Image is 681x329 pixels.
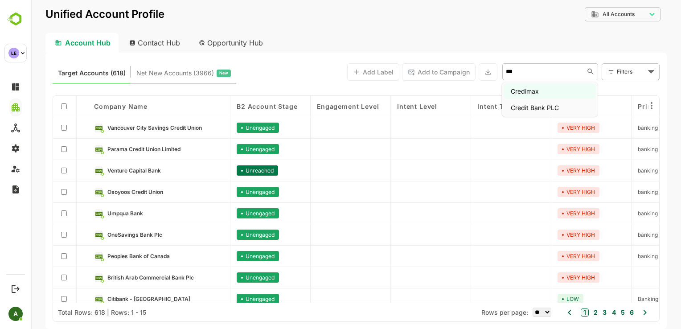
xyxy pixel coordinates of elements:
[8,48,19,58] div: LE
[607,296,627,302] span: Banking
[607,167,627,174] span: banking
[526,144,568,154] div: VERY HIGH
[63,103,116,110] span: Company name
[526,251,568,261] div: VERY HIGH
[8,307,23,321] div: A
[569,308,575,317] button: 3
[76,124,171,131] span: Vancouver City Savings Credit Union
[205,103,266,110] span: B2 Account Stage
[14,33,87,53] div: Account Hub
[205,294,248,304] div: Unengaged
[205,144,248,154] div: Unengaged
[27,308,115,316] div: Total Rows: 618 | Rows: 1 - 15
[205,123,248,133] div: Unengaged
[472,100,565,115] li: Credit Bank PLC
[447,63,466,81] button: Export the selected data as CSV
[76,253,139,259] span: Peoples Bank of Canada
[446,103,491,110] span: Intent Topics
[526,123,568,133] div: VERY HIGH
[607,210,627,217] span: banking
[286,103,348,110] span: Engagement Level
[205,165,247,176] div: Unreached
[554,6,629,23] div: All Accounts
[4,11,27,28] img: BambooboxLogoMark.f1c84d78b4c51b1a7b5f700c9845e183.svg
[76,231,131,238] span: OneSavings Bank Plc
[76,296,159,302] span: Citibank - UK
[526,230,568,240] div: VERY HIGH
[607,103,664,110] span: Primary Industry
[450,308,497,316] span: Rows per page:
[526,165,568,176] div: VERY HIGH
[205,208,248,218] div: Unengaged
[91,33,157,53] div: Contact Hub
[105,67,200,79] div: Newly surfaced ICP-fit accounts from Intent, Website, LinkedIn, and other engagement signals.
[607,124,627,131] span: banking
[596,308,603,317] button: 6
[205,230,248,240] div: Unengaged
[578,308,585,317] button: 4
[560,10,615,18] div: All Accounts
[76,274,163,281] span: British Arab Commercial Bank Plc
[526,208,568,218] div: VERY HIGH
[188,67,197,79] span: New
[571,11,603,17] span: All Accounts
[607,146,627,152] span: banking
[607,253,627,259] span: banking
[27,67,94,79] span: Known accounts you’ve identified to target - imported from CRM, Offline upload, or promoted from ...
[205,187,248,197] div: Unengaged
[76,167,130,174] span: Venture Capital Bank
[526,294,552,304] div: LOW
[205,251,248,261] div: Unengaged
[607,189,627,195] span: banking
[585,62,628,81] div: Filters
[205,272,248,283] div: Unengaged
[76,210,112,217] span: Umpqua Bank
[586,67,614,76] div: Filters
[76,146,149,152] span: Parama Credit Union Limited
[472,84,565,99] li: Credimax
[316,63,368,81] button: Add Label
[105,67,183,79] span: Net New Accounts ( 3966 )
[526,187,568,197] div: VERY HIGH
[366,103,406,110] span: Intent Level
[371,63,444,81] button: Add to Campaign
[14,9,133,20] p: Unified Account Profile
[160,33,240,53] div: Opportunity Hub
[560,308,566,317] button: 2
[9,283,21,295] button: Logout
[76,189,132,195] span: Osoyoos Credit Union
[526,272,568,283] div: VERY HIGH
[550,308,558,317] button: 1
[587,308,594,317] button: 5
[607,231,627,238] span: banking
